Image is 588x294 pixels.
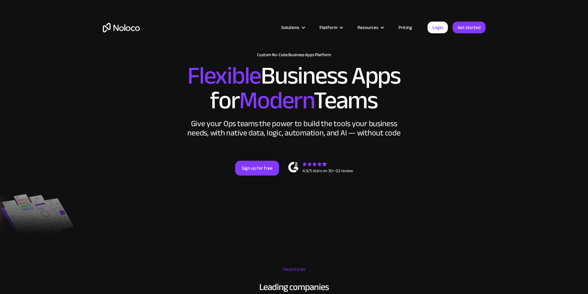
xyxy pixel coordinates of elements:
a: Login [427,22,448,33]
div: Solutions [281,23,299,31]
div: Platform [319,23,337,31]
span: Modern [239,77,314,123]
a: Pricing [391,23,420,31]
a: home [103,23,140,32]
div: Resources [350,23,391,31]
div: Resources [357,23,378,31]
a: Get started [452,22,486,33]
div: Solutions [273,23,312,31]
span: Flexible [187,53,261,99]
a: Sign up for free [235,161,279,176]
div: Platform [312,23,350,31]
div: Give your Ops teams the power to build the tools your business needs, with native data, logic, au... [186,119,402,138]
h2: Business Apps for Teams [103,64,486,113]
